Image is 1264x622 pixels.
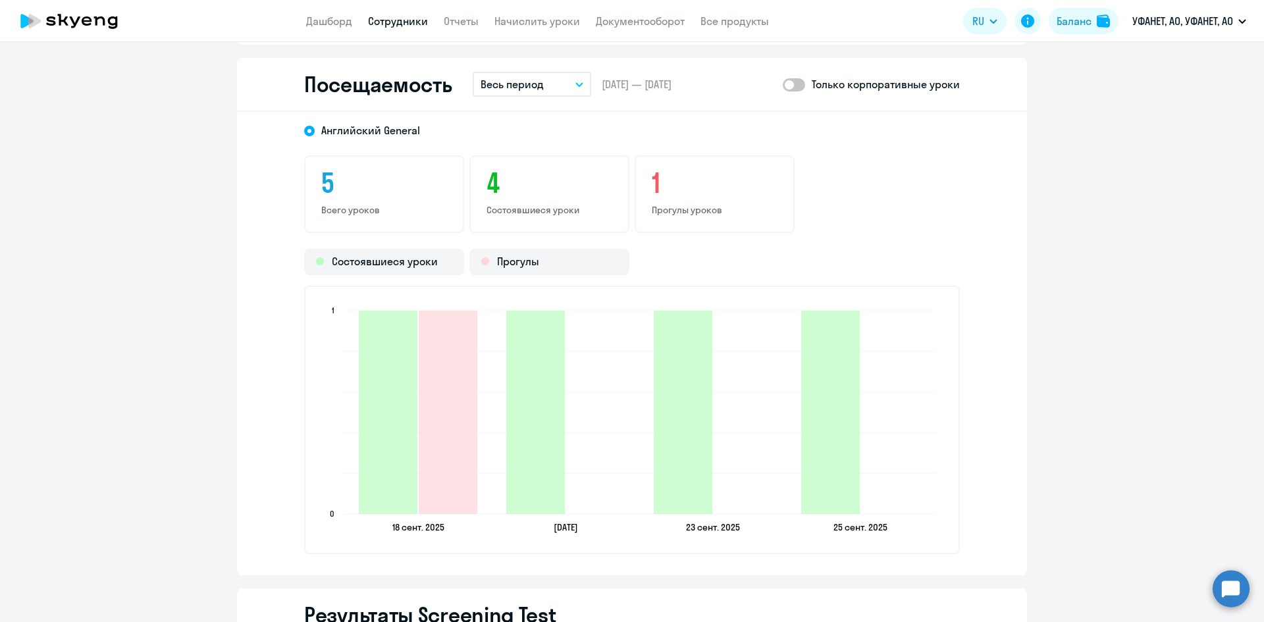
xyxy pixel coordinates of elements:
h3: 5 [321,167,447,199]
button: Весь период [473,72,591,97]
p: Прогулы уроков [652,204,777,216]
path: 2025-09-22T19:00:00.000Z Состоявшиеся уроки 1 [654,311,712,514]
span: [DATE] — [DATE] [602,77,671,91]
h3: 1 [652,167,777,199]
div: Состоявшиеся уроки [304,249,464,275]
p: Весь период [481,76,544,92]
path: 2025-09-17T19:00:00.000Z Состоявшиеся уроки 1 [359,311,417,514]
h3: 4 [487,167,612,199]
text: [DATE] [554,521,578,533]
span: Английский General [321,123,420,138]
a: Сотрудники [368,14,428,28]
a: Дашборд [306,14,352,28]
button: Балансbalance [1049,8,1118,34]
path: 2025-09-18T19:00:00.000Z Состоявшиеся уроки 1 [506,311,565,514]
button: УФАНЕТ, АО, УФАНЕТ, АО [1126,5,1253,37]
text: 1 [332,305,334,315]
path: 2025-09-24T19:00:00.000Z Состоявшиеся уроки 1 [801,311,860,514]
p: Состоявшиеся уроки [487,204,612,216]
text: 25 сент. 2025 [833,521,887,533]
h2: Посещаемость [304,71,452,97]
p: УФАНЕТ, АО, УФАНЕТ, АО [1132,13,1233,29]
a: Отчеты [444,14,479,28]
text: 18 сент. 2025 [392,521,444,533]
p: Только корпоративные уроки [812,76,960,92]
text: 0 [330,509,334,519]
div: Баланс [1057,13,1092,29]
span: RU [972,13,984,29]
div: Прогулы [469,249,629,275]
path: 2025-09-17T19:00:00.000Z Прогулы 1 [419,311,477,514]
p: Всего уроков [321,204,447,216]
a: Документооборот [596,14,685,28]
img: balance [1097,14,1110,28]
button: RU [963,8,1007,34]
text: 23 сент. 2025 [686,521,740,533]
a: Начислить уроки [494,14,580,28]
a: Все продукты [700,14,769,28]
